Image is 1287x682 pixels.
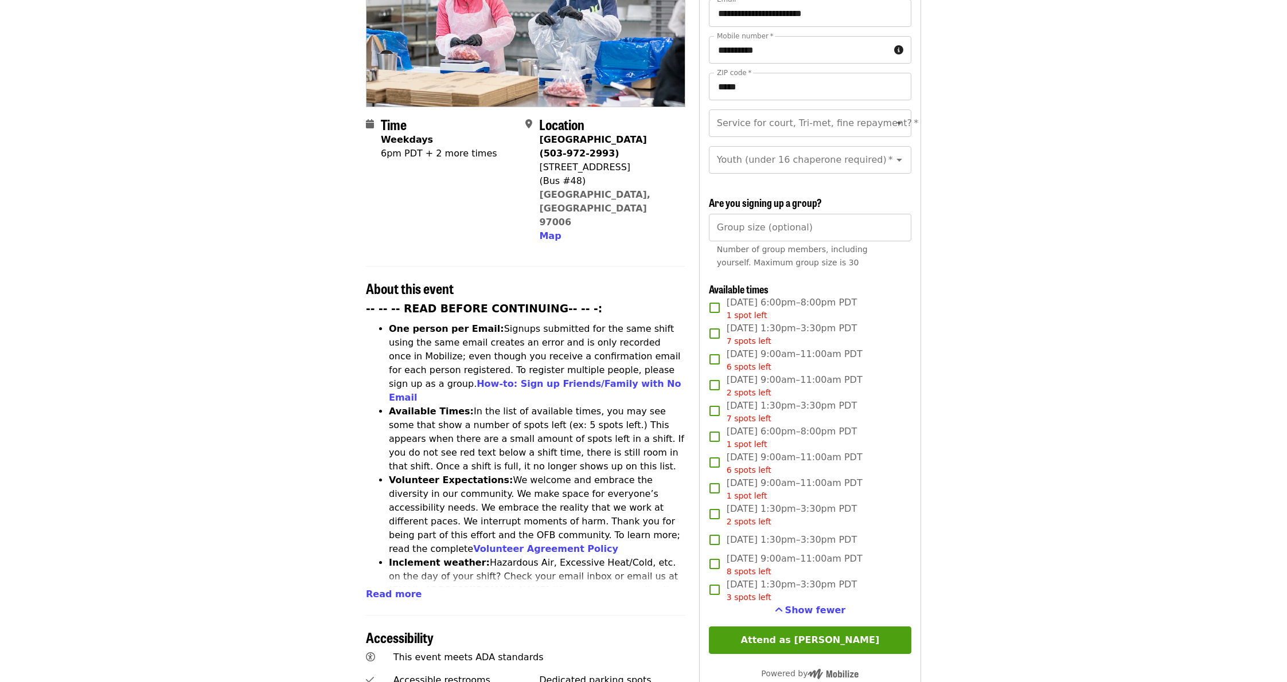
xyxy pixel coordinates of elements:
span: 1 spot left [727,440,767,449]
input: ZIP code [709,73,911,100]
span: 6 spots left [727,465,771,475]
span: About this event [366,278,454,298]
a: [GEOGRAPHIC_DATA], [GEOGRAPHIC_DATA] 97006 [539,189,650,228]
span: [DATE] 1:30pm–3:30pm PDT [727,322,857,347]
span: [DATE] 1:30pm–3:30pm PDT [727,533,857,547]
strong: One person per Email: [389,323,504,334]
span: 2 spots left [727,517,771,526]
span: 7 spots left [727,336,771,346]
strong: [GEOGRAPHIC_DATA] (503-972-2993) [539,134,646,159]
strong: -- -- -- READ BEFORE CONTINUING-- -- -: [366,303,602,315]
li: Signups submitted for the same shift using the same email creates an error and is only recorded o... [389,322,685,405]
span: 2 spots left [727,388,771,397]
img: Powered by Mobilize [808,669,859,679]
button: Open [891,115,907,131]
span: [DATE] 6:00pm–8:00pm PDT [727,425,857,450]
button: Open [891,152,907,168]
strong: Volunteer Expectations: [389,475,513,485]
label: Mobile number [717,33,773,40]
span: Number of group members, including yourself. Maximum group size is 30 [717,245,868,267]
span: [DATE] 9:00am–11:00am PDT [727,373,863,399]
span: [DATE] 9:00am–11:00am PDT [727,476,863,502]
span: [DATE] 1:30pm–3:30pm PDT [727,502,857,528]
span: [DATE] 9:00am–11:00am PDT [727,450,863,476]
span: 1 spot left [727,491,767,500]
span: [DATE] 9:00am–11:00am PDT [727,347,863,373]
span: Available times [709,281,769,296]
span: [DATE] 1:30pm–3:30pm PDT [727,578,857,603]
span: This event meets ADA standards [393,652,544,663]
li: We welcome and embrace the diversity in our community. We make space for everyone’s accessibility... [389,473,685,556]
strong: Inclement weather: [389,557,490,568]
button: Read more [366,587,422,601]
span: 8 spots left [727,567,771,576]
span: Read more [366,589,422,599]
li: Hazardous Air, Excessive Heat/Cold, etc. on the day of your shift? Check your email inbox or emai... [389,556,685,625]
button: Attend as [PERSON_NAME] [709,626,911,654]
span: Time [381,114,407,134]
strong: Available Times: [389,406,474,417]
span: Are you signing up a group? [709,195,822,210]
span: 1 spot left [727,311,767,320]
div: 6pm PDT + 2 more times [381,147,497,160]
span: Accessibility [366,627,434,647]
li: In the list of available times, you may see some that show a number of spots left (ex: 5 spots le... [389,405,685,473]
div: [STREET_ADDRESS] [539,160,676,174]
i: map-marker-alt icon [525,119,532,130]
span: 6 spots left [727,362,771,371]
span: Show fewer [785,605,846,616]
input: Mobile number [709,36,890,64]
input: [object Object] [709,214,911,241]
div: (Bus #48) [539,174,676,188]
strong: Weekdays [381,134,433,145]
a: How-to: Sign up Friends/Family with No Email [389,378,681,403]
button: Map [539,229,561,243]
span: Map [539,230,561,241]
span: 3 spots left [727,593,771,602]
span: Powered by [761,669,859,678]
button: See more timeslots [775,603,846,617]
span: [DATE] 1:30pm–3:30pm PDT [727,399,857,425]
span: 7 spots left [727,414,771,423]
i: calendar icon [366,119,374,130]
i: universal-access icon [366,652,375,663]
span: [DATE] 6:00pm–8:00pm PDT [727,296,857,322]
a: Volunteer Agreement Policy [473,543,618,554]
span: [DATE] 9:00am–11:00am PDT [727,552,863,578]
i: circle-info icon [894,45,903,56]
label: ZIP code [717,69,751,76]
span: Location [539,114,584,134]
